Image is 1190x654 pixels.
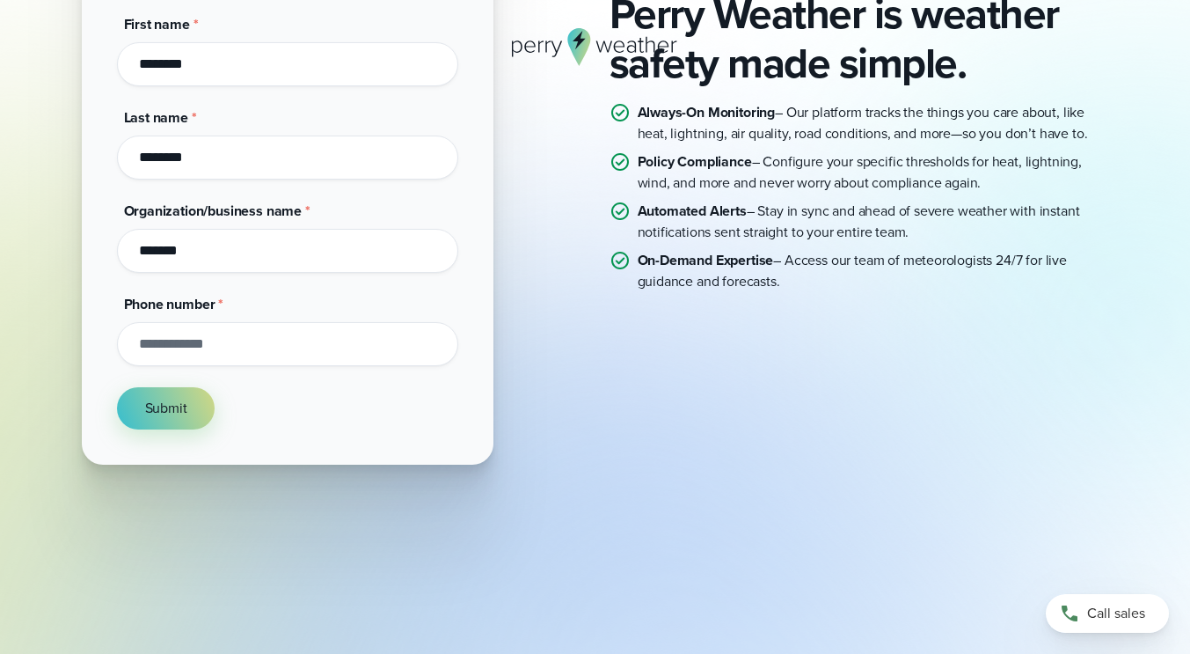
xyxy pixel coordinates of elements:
p: – Stay in sync and ahead of severe weather with instant notifications sent straight to your entir... [638,201,1109,243]
button: Submit [117,387,215,430]
span: Last name [124,107,188,128]
strong: Always-On Monitoring [638,102,776,122]
span: First name [124,14,190,34]
p: – Our platform tracks the things you care about, like heat, lightning, air quality, road conditio... [638,102,1109,144]
p: – Configure your specific thresholds for heat, lightning, wind, and more and never worry about co... [638,151,1109,194]
strong: Automated Alerts [638,201,747,221]
span: Submit [145,398,187,419]
span: Organization/business name [124,201,303,221]
span: Phone number [124,294,215,314]
strong: On-Demand Expertise [638,250,774,270]
p: – Access our team of meteorologists 24/7 for live guidance and forecasts. [638,250,1109,292]
strong: Policy Compliance [638,151,752,172]
span: Call sales [1087,603,1145,624]
a: Call sales [1046,594,1169,633]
